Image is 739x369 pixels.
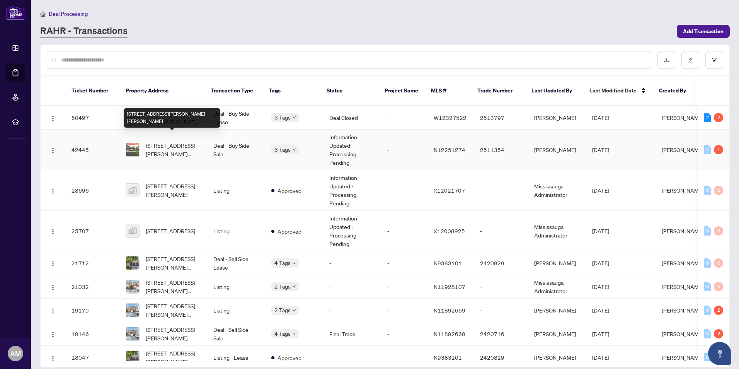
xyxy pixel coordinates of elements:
img: thumbnail-img [126,304,139,317]
td: Deal - Sell Side Lease [207,251,265,275]
td: [PERSON_NAME] [528,251,586,275]
span: [PERSON_NAME] [662,283,703,290]
img: Logo [50,308,56,314]
span: [STREET_ADDRESS][PERSON_NAME][PERSON_NAME] [146,278,201,295]
th: Property Address [119,76,204,106]
img: Logo [50,331,56,338]
span: N11928107 [434,283,465,290]
span: [DATE] [592,260,609,266]
th: Last Updated By [525,76,583,106]
td: 2511354 [474,130,528,170]
button: Logo [47,351,59,364]
span: download [664,57,669,63]
span: [STREET_ADDRESS][PERSON_NAME] [146,182,201,199]
td: - [474,211,528,251]
span: down [292,285,296,289]
button: filter [705,51,723,69]
div: 0 [704,329,711,338]
span: [STREET_ADDRESS][PERSON_NAME][PERSON_NAME] [146,141,201,158]
span: [STREET_ADDRESS][PERSON_NAME] [146,325,201,342]
div: 2 [704,113,711,122]
td: 50497 [65,106,119,130]
button: Logo [47,304,59,316]
th: Last Modified Date [583,76,653,106]
span: down [292,332,296,336]
span: Last Modified Date [589,86,637,95]
span: 2 Tags [274,306,291,314]
span: [DATE] [592,283,609,290]
div: 0 [704,353,711,362]
td: - [381,106,427,130]
span: N9383101 [434,260,462,266]
td: [PERSON_NAME] [528,130,586,170]
td: 42445 [65,130,119,170]
span: [DATE] [592,354,609,361]
span: [PERSON_NAME] [662,227,703,234]
div: 0 [704,186,711,195]
img: thumbnail-img [126,143,139,156]
td: - [474,275,528,299]
span: filter [712,57,717,63]
td: Information Updated - Processing Pending [323,170,381,211]
div: 0 [714,186,723,195]
div: 2 [714,113,723,122]
th: Trade Number [471,76,525,106]
td: - [474,299,528,322]
span: [PERSON_NAME] [662,307,703,314]
div: 0 [704,226,711,236]
span: down [292,308,296,312]
div: 2 [714,329,723,338]
button: Logo [47,280,59,293]
div: 2 [714,306,723,315]
td: Listing [207,211,265,251]
div: 0 [714,258,723,268]
span: N11892669 [434,307,465,314]
span: W12327522 [434,114,467,121]
span: [PERSON_NAME] [662,260,703,266]
span: [PERSON_NAME] [662,114,703,121]
button: Logo [47,328,59,340]
td: 2420716 [474,322,528,346]
td: Mississauga Administrator [528,211,586,251]
td: Listing [207,275,265,299]
td: [PERSON_NAME] [528,299,586,322]
th: Project Name [378,76,425,106]
img: thumbnail-img [126,351,139,364]
span: 4 Tags [274,258,291,267]
td: - [474,170,528,211]
td: Deal - Buy Side Lease [207,106,265,130]
img: Logo [50,147,56,154]
span: 3 Tags [274,145,291,154]
td: - [381,322,427,346]
td: 2513797 [474,106,528,130]
td: Listing [207,170,265,211]
span: [DATE] [592,114,609,121]
img: Logo [50,115,56,121]
button: Logo [47,225,59,237]
th: Tags [262,76,320,106]
span: [PERSON_NAME] [662,354,703,361]
div: 0 [714,226,723,236]
button: Logo [47,143,59,156]
img: thumbnail-img [126,256,139,270]
span: X12021707 [434,187,465,194]
th: Transaction Type [204,76,262,106]
div: 0 [704,306,711,315]
span: [STREET_ADDRESS][PERSON_NAME][PERSON_NAME] [146,302,201,319]
img: logo [6,6,25,20]
span: 3 Tags [274,113,291,122]
td: - [381,251,427,275]
span: N11892669 [434,330,465,337]
span: [PERSON_NAME] [662,187,703,194]
span: [DATE] [592,330,609,337]
td: - [323,251,381,275]
td: - [381,275,427,299]
img: thumbnail-img [126,327,139,340]
div: 0 [704,282,711,291]
span: [STREET_ADDRESS][PERSON_NAME][PERSON_NAME][PERSON_NAME] [146,349,201,366]
td: 25707 [65,211,119,251]
td: Deal - Sell Side Sale [207,322,265,346]
span: Approved [278,227,301,236]
span: Add Transaction [683,25,724,38]
td: Listing [207,299,265,322]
